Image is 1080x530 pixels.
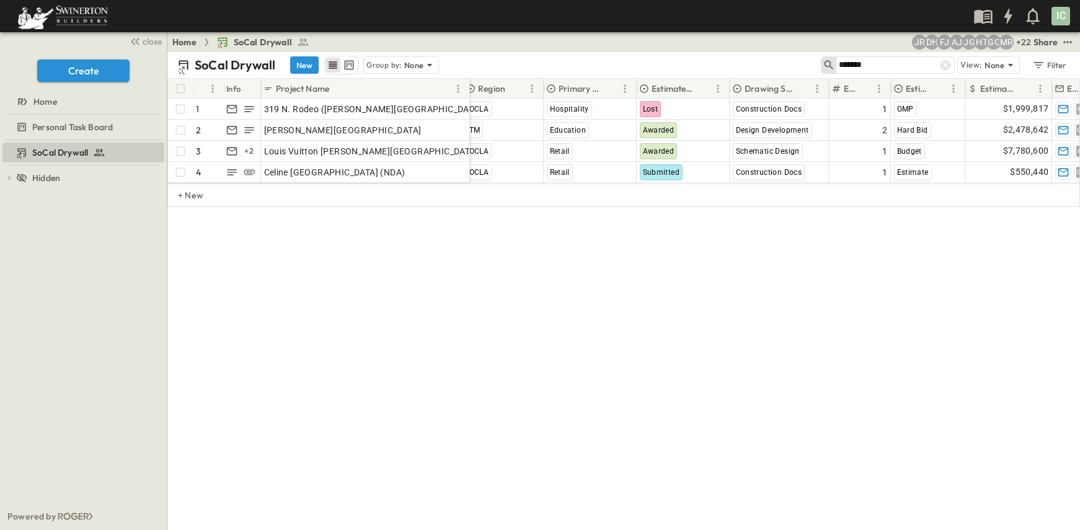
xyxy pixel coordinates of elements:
div: Gerrad Gerber (gerrad.gerber@swinerton.com) [986,35,1001,50]
button: Menu [1033,81,1048,96]
span: Celine [GEOGRAPHIC_DATA] (NDA) [264,166,405,179]
p: Estimate Amount [980,82,1017,95]
button: Menu [710,81,725,96]
span: Retail [550,168,570,177]
p: 2 [196,124,201,136]
span: 1 [882,103,887,115]
a: Home [172,36,197,48]
a: Home [2,93,162,110]
button: IC [1050,6,1071,27]
button: Sort [332,82,345,95]
span: 2 [882,124,887,136]
button: Menu [205,81,220,96]
p: 1 [196,103,199,115]
div: Jorge Garcia (jorgarcia@swinerton.com) [962,35,976,50]
span: close [143,35,162,48]
p: Project Name [276,82,329,95]
div: Info [224,79,261,99]
span: Home [33,95,57,108]
button: Menu [617,81,632,96]
span: Construction Docs [736,105,802,113]
a: Personal Task Board [2,118,162,136]
div: Filter [1032,58,1067,72]
p: Region [478,82,505,95]
div: Haaris Tahmas (haaris.tahmas@swinerton.com) [974,35,989,50]
div: Joshua Russell (joshua.russell@swinerton.com) [912,35,927,50]
button: close [125,32,164,50]
span: Awarded [643,147,675,156]
button: Sort [604,82,617,95]
button: row view [325,58,340,73]
div: Info [226,71,241,106]
p: + 22 [1016,36,1029,48]
div: # [193,79,224,99]
button: Menu [946,81,961,96]
button: Sort [1019,82,1033,95]
p: + New [178,189,185,201]
button: Sort [858,82,872,95]
a: SoCal Drywall [2,144,162,161]
div: Share [1034,36,1058,48]
span: OCLA [469,105,489,113]
span: Awarded [643,126,675,135]
nav: breadcrumbs [172,36,317,48]
div: Francisco J. Sanchez (frsanchez@swinerton.com) [937,35,952,50]
span: $550,440 [1010,165,1048,179]
p: Drawing Status [745,82,794,95]
p: View: [960,58,982,72]
p: Estimate Status [652,82,694,95]
span: SoCal Drywall [32,146,88,159]
button: Menu [872,81,887,96]
span: $1,999,817 [1003,102,1049,116]
a: SoCal Drywall [216,36,309,48]
span: Budget [897,147,922,156]
button: Sort [932,82,946,95]
button: kanban view [341,58,356,73]
img: 6c363589ada0b36f064d841b69d3a419a338230e66bb0a533688fa5cc3e9e735.png [15,3,110,29]
p: Estimate Type [906,82,930,95]
span: Education [550,126,586,135]
button: Sort [198,82,211,95]
span: OCLA [469,168,489,177]
span: GMP [897,105,914,113]
button: Menu [451,81,466,96]
button: Menu [525,81,539,96]
span: Louis Vuitton [PERSON_NAME][GEOGRAPHIC_DATA] [264,145,479,157]
span: Schematic Design [736,147,800,156]
span: Hospitality [550,105,589,113]
div: Personal Task Boardtest [2,117,164,137]
p: None [985,59,1004,71]
span: Personal Task Board [32,121,113,133]
span: $2,478,642 [1003,123,1049,137]
p: 3 [196,145,201,157]
span: OCLA [469,147,489,156]
span: 319 N. Rodeo ([PERSON_NAME][GEOGRAPHIC_DATA]) - Interior TI [264,103,533,115]
button: Menu [810,81,825,96]
span: Submitted [643,168,680,177]
span: Design Development [736,126,809,135]
span: Estimate [897,168,929,177]
div: IC [1051,7,1070,25]
div: Meghana Raj (meghana.raj@swinerton.com) [999,35,1014,50]
div: Anthony Jimenez (anthony.jimenez@swinerton.com) [949,35,964,50]
span: 1 [882,166,887,179]
p: Primary Market [559,82,601,95]
p: SoCal Drywall [195,56,275,74]
button: Create [37,60,130,82]
span: TM [469,126,480,135]
span: [PERSON_NAME][GEOGRAPHIC_DATA] [264,124,422,136]
span: Retail [550,147,570,156]
button: New [290,56,319,74]
span: Hidden [32,172,60,184]
p: Group by: [366,59,402,71]
div: + 2 [242,144,257,159]
p: Estimate Round [844,82,856,95]
button: test [1060,35,1075,50]
button: Sort [796,82,810,95]
span: Construction Docs [736,168,802,177]
button: Filter [1027,56,1070,74]
p: 4 [196,166,201,179]
span: 1 [882,145,887,157]
div: SoCal Drywalltest [2,143,164,162]
button: Sort [508,82,521,95]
